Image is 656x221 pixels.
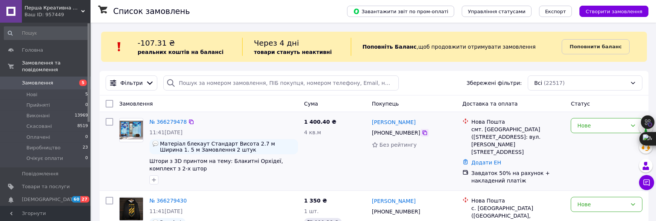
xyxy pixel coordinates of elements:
[77,123,88,130] span: 8519
[22,60,91,73] span: Замовлення та повідомлення
[85,102,88,109] span: 0
[462,6,532,17] button: Управління статусами
[562,39,630,54] a: Поповнити баланс
[26,91,37,98] span: Нові
[304,208,319,214] span: 1 шт.
[149,198,187,204] a: № 366279430
[4,26,89,40] input: Пошук
[119,118,143,142] a: Фото товару
[351,38,562,56] div: , щоб продовжити отримувати замовлення
[572,8,648,14] a: Створити замовлення
[163,75,399,91] input: Пошук за номером замовлення, ПІБ покупця, номером телефону, Email, номером накладної
[149,158,283,172] a: Штори з 3D принтом на тему: Блакитні Орхідеї, комплект з 2-х штор
[138,38,175,48] span: -107.31 ₴
[545,9,566,14] span: Експорт
[75,112,88,119] span: 13969
[26,144,61,151] span: Виробництво
[304,198,327,204] span: 1 350 ₴
[26,112,50,119] span: Виконані
[113,7,190,16] h1: Список замовлень
[379,142,417,148] span: Без рейтингу
[119,101,153,107] span: Замовлення
[472,118,565,126] div: Нова Пошта
[149,129,183,135] span: 11:41[DATE]
[254,38,299,48] span: Через 4 дні
[347,6,454,17] button: Завантажити звіт по пром-оплаті
[353,8,448,15] span: Завантажити звіт по пром-оплаті
[577,121,627,130] div: Нове
[22,80,53,86] span: Замовлення
[363,44,417,50] b: Поповніть Баланс
[539,6,572,17] button: Експорт
[22,196,78,203] span: [DEMOGRAPHIC_DATA]
[120,79,143,87] span: Фільтри
[304,119,336,125] span: 1 400.40 ₴
[472,169,565,184] div: Завдаток 50% на рахунок + накладений платіж
[114,41,125,52] img: :exclamation:
[85,155,88,162] span: 0
[372,209,420,215] span: [PHONE_NUMBER]
[372,130,420,136] span: [PHONE_NUMBER]
[160,141,295,153] span: Матеріал блекаут Стандарт Висота 2.7 м Ширина 1. 5 м Замовлення 2 штук
[571,101,590,107] span: Статус
[149,119,187,125] a: № 366279478
[26,155,63,162] span: Очікує оплати
[22,47,43,54] span: Головна
[85,91,88,98] span: 5
[579,6,648,17] button: Створити замовлення
[80,196,89,203] span: 27
[472,126,565,156] div: смт. [GEOGRAPHIC_DATA] ([STREET_ADDRESS]: вул. [PERSON_NAME][STREET_ADDRESS]
[372,197,416,205] a: [PERSON_NAME]
[152,141,158,147] img: :speech_balloon:
[570,44,622,49] b: Поповнити баланс
[639,175,654,190] button: Чат з покупцем
[585,9,642,14] span: Створити замовлення
[25,11,91,18] div: Ваш ID: 957449
[372,101,399,107] span: Покупець
[472,160,501,166] a: Додати ЕН
[26,134,50,141] span: Оплачені
[85,134,88,141] span: 0
[149,208,183,214] span: 11:41[DATE]
[467,79,522,87] span: Збережені фільтри:
[468,9,525,14] span: Управління статусами
[119,197,143,221] a: Фото товару
[26,102,50,109] span: Прийняті
[304,129,321,135] span: 4 кв.м
[26,123,52,130] span: Скасовані
[83,144,88,151] span: 23
[79,80,87,86] span: 5
[462,101,518,107] span: Доставка та оплата
[25,5,81,11] span: Перша Креативна Мануфактура PERFECTUS - Виробництво одягу і декору з 3D принтами на замовлення
[472,197,565,204] div: Нова Пошта
[254,49,332,55] b: товари стануть неактивні
[72,196,80,203] span: 60
[120,121,143,140] img: Фото товару
[544,80,564,86] span: (22517)
[372,118,416,126] a: [PERSON_NAME]
[304,101,318,107] span: Cума
[22,183,70,190] span: Товари та послуги
[534,79,542,87] span: Всі
[120,198,143,220] img: Фото товару
[138,49,224,55] b: реальних коштів на балансі
[577,200,627,209] div: Нове
[22,170,58,177] span: Повідомлення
